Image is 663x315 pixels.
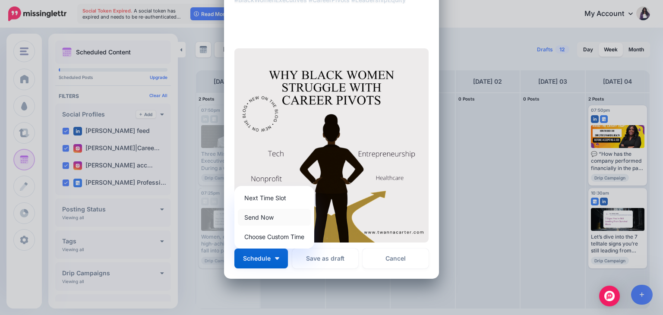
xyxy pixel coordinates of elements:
button: Save as draft [292,249,358,268]
span: Schedule [243,255,271,261]
img: 22GJA7BEWVQMZTZ35YAFCYQMYZ16SMPG.png [234,48,429,243]
a: Next Time Slot [238,189,311,206]
img: arrow-down-white.png [275,257,279,260]
button: Schedule [234,249,288,268]
a: Choose Custom Time [238,228,311,245]
a: Send Now [238,209,311,226]
div: Schedule [234,186,314,249]
div: Open Intercom Messenger [599,286,620,306]
a: Cancel [363,249,429,268]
